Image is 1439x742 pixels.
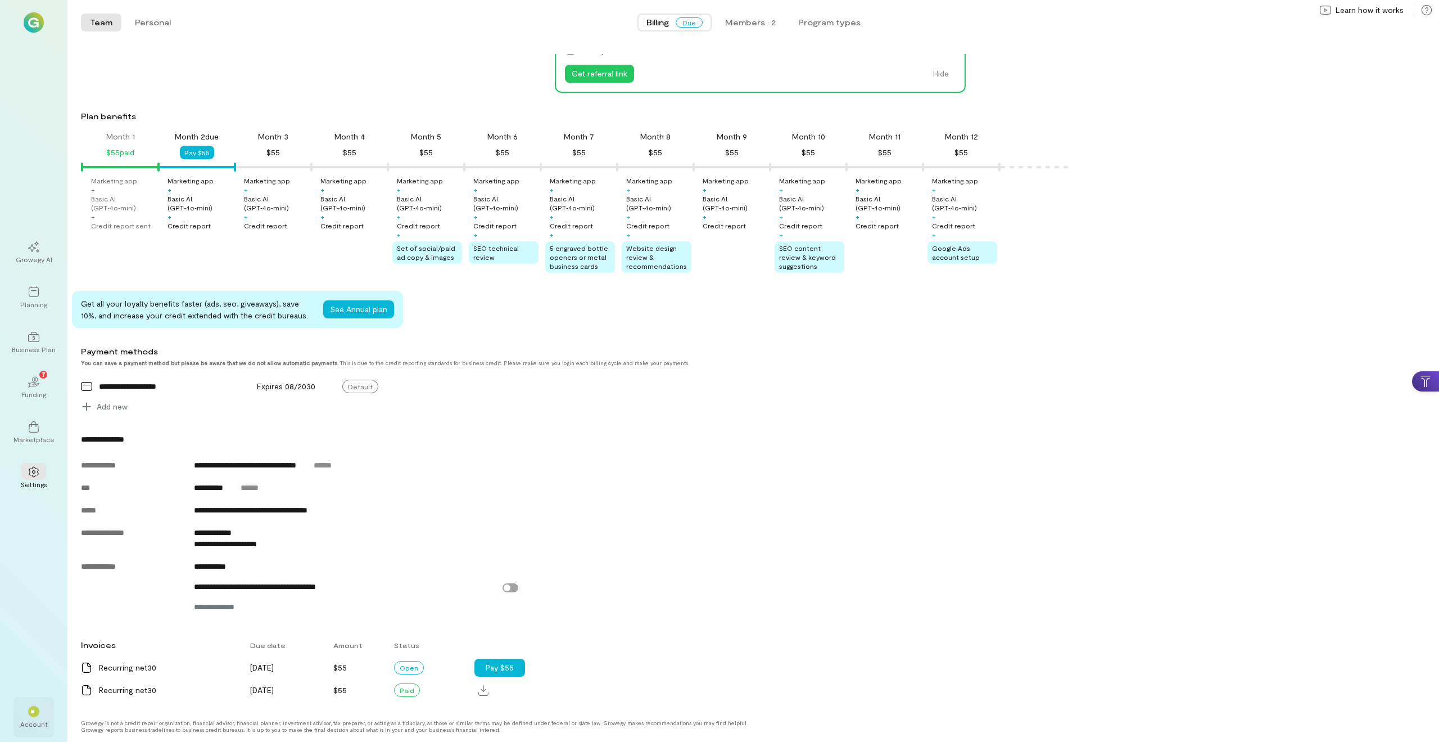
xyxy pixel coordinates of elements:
div: + [397,212,401,221]
div: Credit report [397,221,440,230]
div: + [473,230,477,239]
div: Basic AI (GPT‑4o‑mini) [856,194,921,212]
div: Month 1 [106,131,135,142]
div: Invoices [74,634,243,656]
div: Credit report [168,221,211,230]
a: Planning [13,277,54,318]
div: Basic AI (GPT‑4o‑mini) [932,194,997,212]
div: Credit report [856,221,899,230]
div: + [320,185,324,194]
button: BillingDue [637,14,712,32]
div: + [168,212,171,221]
div: Credit report [320,221,364,230]
div: Month 9 [717,131,747,142]
span: Expires 08/2030 [257,381,315,391]
div: $55 [343,146,356,159]
a: Funding [13,367,54,408]
div: Funding [21,390,46,399]
div: + [779,230,783,239]
div: Plan benefits [81,111,1435,122]
span: Default [342,380,378,393]
div: + [703,185,707,194]
button: Program types [789,14,870,32]
span: 7 [42,369,46,379]
div: Credit report sent [91,221,151,230]
div: Amount [327,635,388,655]
div: Marketing app [397,176,443,185]
div: Business Plan [12,345,56,354]
div: + [168,185,171,194]
div: Marketplace [13,435,55,444]
div: Basic AI (GPT‑4o‑mini) [626,194,691,212]
div: + [856,185,859,194]
a: Business Plan [13,322,54,363]
div: + [244,185,248,194]
div: Basic AI (GPT‑4o‑mini) [550,194,615,212]
div: Planning [20,300,47,309]
div: + [703,212,707,221]
div: + [550,185,554,194]
button: Team [81,14,121,32]
div: Recurring net30 [99,685,237,696]
div: Month 6 [487,131,518,142]
div: + [397,230,401,239]
div: Marketing app [703,176,749,185]
div: + [626,230,630,239]
div: This is due to the credit reporting standards for business credit. Please make sure you login eac... [81,359,1298,366]
div: Credit report [244,221,287,230]
div: + [91,212,95,221]
span: 5 engraved bottle openers or metal business cards [550,244,608,270]
div: Basic AI (GPT‑4o‑mini) [244,194,309,212]
div: Paid [394,683,420,697]
div: Basic AI (GPT‑4o‑mini) [779,194,844,212]
span: Google Ads account setup [932,244,980,261]
div: Month 4 [334,131,365,142]
div: Basic AI (GPT‑4o‑mini) [91,194,156,212]
div: Marketing app [168,176,214,185]
button: Get referral link [565,65,634,83]
div: Open [394,661,424,674]
div: Due date [243,635,326,655]
div: Account [20,719,48,728]
div: $55 paid [106,146,134,159]
div: Marketing app [779,176,825,185]
div: $55 [725,146,739,159]
div: + [550,212,554,221]
div: Month 2 due [175,131,219,142]
div: + [91,185,95,194]
div: $55 [802,146,815,159]
div: Month 12 [945,131,978,142]
div: Basic AI (GPT‑4o‑mini) [397,194,462,212]
div: Credit report [703,221,746,230]
span: Set of social/paid ad copy & images [397,244,455,261]
span: Billing [646,17,669,28]
div: + [932,230,936,239]
strong: You can save a payment method but please be aware that we do not allow automatic payments. [81,359,338,366]
div: Marketing app [856,176,902,185]
span: $55 [333,663,347,672]
div: Marketing app [932,176,978,185]
div: Marketing app [244,176,290,185]
button: See Annual plan [323,300,394,318]
button: Pay $55 [180,146,214,159]
div: + [473,212,477,221]
div: + [779,212,783,221]
div: Status [387,635,474,655]
a: Growegy AI [13,232,54,273]
div: Basic AI (GPT‑4o‑mini) [168,194,233,212]
span: [DATE] [250,685,274,695]
div: Month 10 [792,131,825,142]
div: Month 7 [564,131,594,142]
div: + [856,212,859,221]
span: Website design review & recommendations [626,244,687,270]
div: + [626,212,630,221]
div: Basic AI (GPT‑4o‑mini) [320,194,386,212]
span: Add new [97,401,128,412]
div: Marketing app [320,176,366,185]
div: + [397,185,401,194]
span: Learn how it works [1336,5,1404,16]
div: $55 [954,146,968,159]
div: Growegy is not a credit repair organization, financial advisor, financial planner, investment adv... [81,719,755,733]
div: Basic AI (GPT‑4o‑mini) [703,194,768,212]
div: + [550,230,554,239]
